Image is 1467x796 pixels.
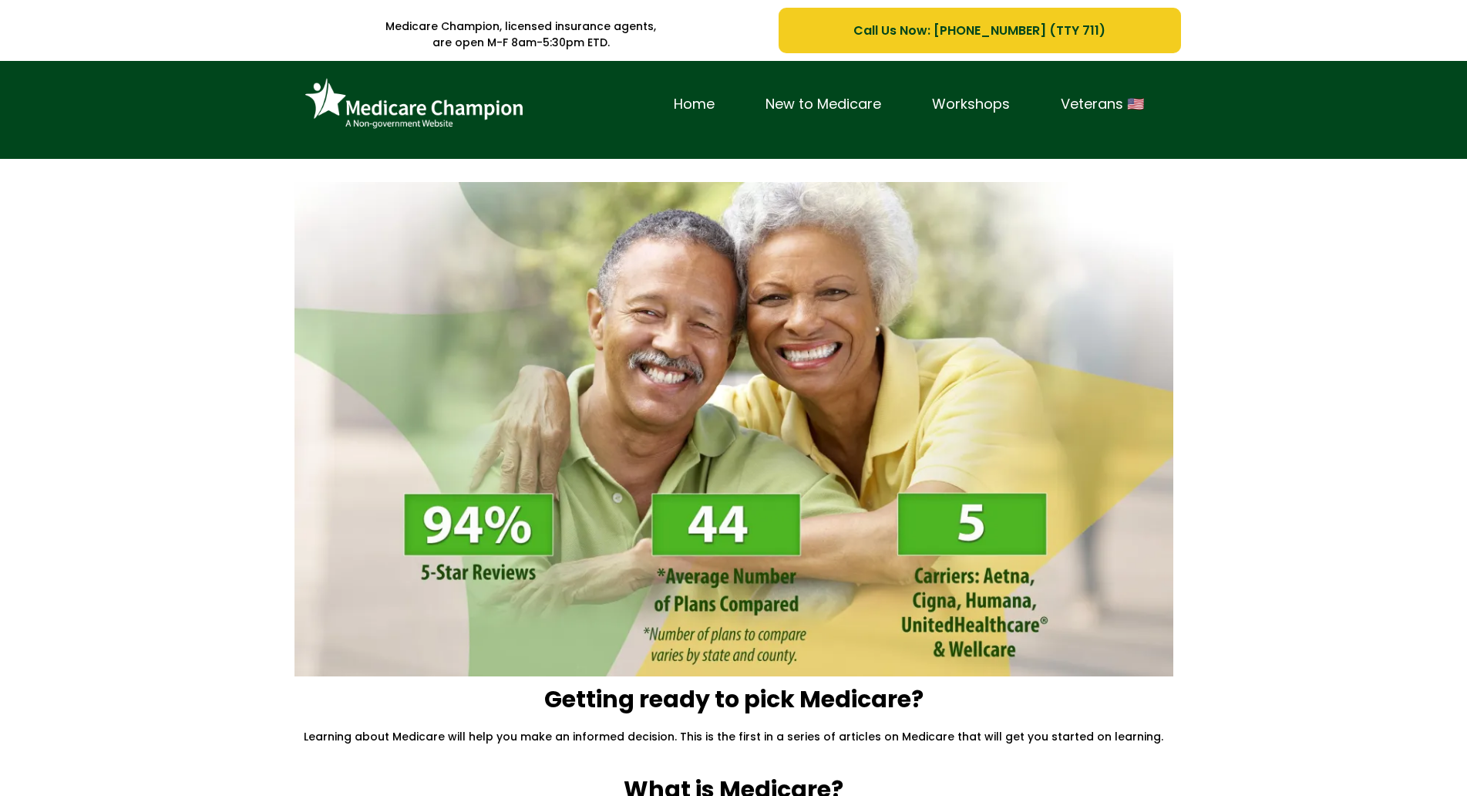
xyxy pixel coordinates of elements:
a: Veterans 🇺🇸 [1035,93,1169,116]
p: Learning about Medicare will help you make an informed decision. This is the first in a series of... [287,730,1181,744]
a: Call Us Now: 1-833-823-1990 (TTY 711) [779,8,1180,53]
span: Call Us Now: [PHONE_NUMBER] (TTY 711) [853,21,1105,40]
strong: Getting ready to pick Medicare? [544,683,924,716]
p: are open M-F 8am-5:30pm ETD. [287,35,756,51]
p: Medicare Champion, licensed insurance agents, [287,19,756,35]
a: New to Medicare [740,93,907,116]
a: Workshops [907,93,1035,116]
img: Brand Logo [298,73,530,136]
a: Home [648,93,740,116]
